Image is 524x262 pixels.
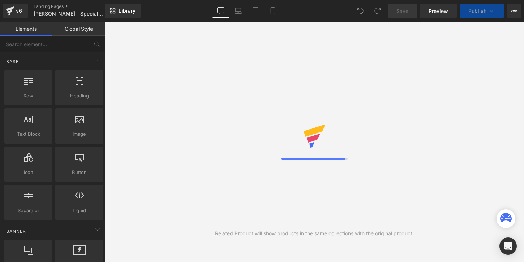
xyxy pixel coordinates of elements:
[52,22,105,36] a: Global Style
[3,4,28,18] a: v6
[5,228,27,235] span: Banner
[429,7,448,15] span: Preview
[468,8,486,14] span: Publish
[229,4,247,18] a: Laptop
[105,4,141,18] a: New Library
[7,207,50,214] span: Separator
[460,4,504,18] button: Publish
[57,92,101,100] span: Heading
[247,4,264,18] a: Tablet
[7,92,50,100] span: Row
[420,4,457,18] a: Preview
[396,7,408,15] span: Save
[264,4,282,18] a: Mobile
[7,130,50,138] span: Text Block
[507,4,521,18] button: More
[57,130,101,138] span: Image
[7,169,50,176] span: Icon
[499,237,517,255] div: Open Intercom Messenger
[212,4,229,18] a: Desktop
[34,4,117,9] a: Landing Pages
[5,58,20,65] span: Base
[57,169,101,176] span: Button
[14,6,23,16] div: v6
[119,8,136,14] span: Library
[215,230,414,237] div: Related Product will show products in the same collections with the original product.
[57,207,101,214] span: Liquid
[370,4,385,18] button: Redo
[34,11,103,17] span: [PERSON_NAME] - Special Offer
[353,4,368,18] button: Undo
